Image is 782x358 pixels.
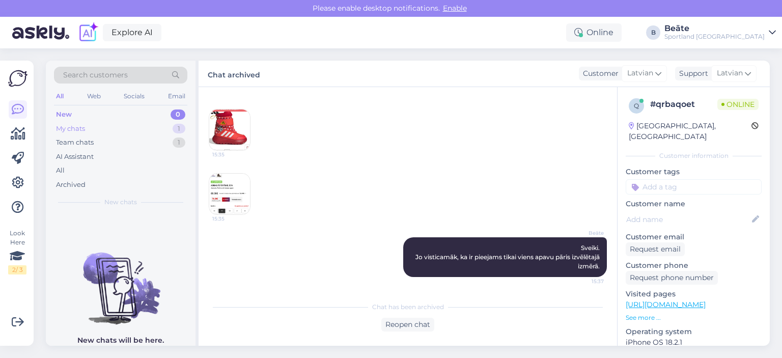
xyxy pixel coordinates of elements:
[664,33,765,41] div: Sportland [GEOGRAPHIC_DATA]
[440,4,470,13] span: Enable
[212,151,250,158] span: 15:35
[626,214,750,225] input: Add name
[56,124,85,134] div: My chats
[626,337,762,348] p: iPhone OS 18.2.1
[629,121,751,142] div: [GEOGRAPHIC_DATA], [GEOGRAPHIC_DATA]
[372,302,444,312] span: Chat has been archived
[579,68,619,79] div: Customer
[626,300,706,309] a: [URL][DOMAIN_NAME]
[46,234,195,326] img: No chats
[8,265,26,274] div: 2 / 3
[717,68,743,79] span: Latvian
[717,99,759,110] span: Online
[646,25,660,40] div: B
[212,215,250,223] span: 15:35
[166,90,187,103] div: Email
[626,242,685,256] div: Request email
[626,151,762,160] div: Customer information
[171,109,185,120] div: 0
[664,24,765,33] div: Beāte
[77,335,164,346] p: New chats will be here.
[626,199,762,209] p: Customer name
[208,67,260,80] label: Chat archived
[566,229,604,237] span: Beāte
[173,124,185,134] div: 1
[56,109,72,120] div: New
[85,90,103,103] div: Web
[209,109,250,150] img: Attachment
[56,166,65,176] div: All
[626,289,762,299] p: Visited pages
[626,167,762,177] p: Customer tags
[56,137,94,148] div: Team chats
[122,90,147,103] div: Socials
[63,70,128,80] span: Search customers
[173,137,185,148] div: 1
[415,244,601,270] span: Sveiki. Jo visticamāk, ka ir pieejams tikai viens apavu pāris izvēlētajā izmērā.
[627,68,653,79] span: Latvian
[56,180,86,190] div: Archived
[8,229,26,274] div: Look Here
[209,174,250,214] img: Attachment
[675,68,708,79] div: Support
[8,69,27,88] img: Askly Logo
[650,98,717,111] div: # qrbaqoet
[56,152,94,162] div: AI Assistant
[634,102,639,109] span: q
[626,313,762,322] p: See more ...
[566,23,622,42] div: Online
[103,24,161,41] a: Explore AI
[104,198,137,207] span: New chats
[54,90,66,103] div: All
[626,326,762,337] p: Operating system
[626,232,762,242] p: Customer email
[381,318,434,332] div: Reopen chat
[664,24,776,41] a: BeāteSportland [GEOGRAPHIC_DATA]
[77,22,99,43] img: explore-ai
[626,271,718,285] div: Request phone number
[626,179,762,195] input: Add a tag
[566,278,604,285] span: 15:37
[626,260,762,271] p: Customer phone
